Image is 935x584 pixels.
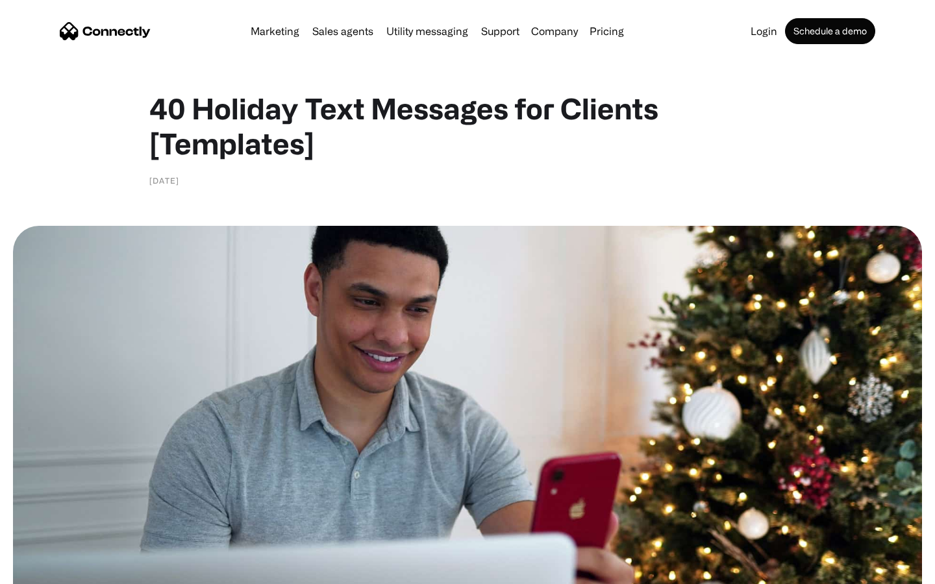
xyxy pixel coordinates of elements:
a: home [60,21,151,41]
div: [DATE] [149,174,179,187]
a: Support [476,26,525,36]
a: Marketing [245,26,305,36]
ul: Language list [26,561,78,579]
div: Company [531,22,578,40]
h1: 40 Holiday Text Messages for Clients [Templates] [149,91,786,161]
a: Schedule a demo [785,18,875,44]
a: Login [745,26,782,36]
div: Company [527,22,582,40]
a: Pricing [584,26,629,36]
a: Utility messaging [381,26,473,36]
a: Sales agents [307,26,379,36]
aside: Language selected: English [13,561,78,579]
